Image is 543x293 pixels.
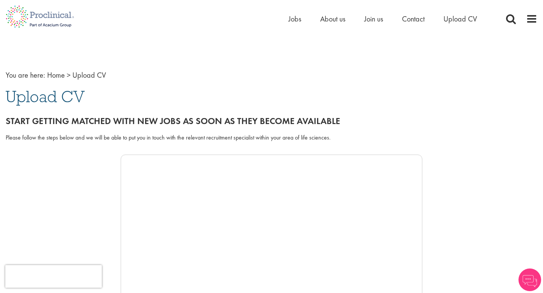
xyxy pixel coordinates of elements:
h2: Start getting matched with new jobs as soon as they become available [6,116,537,126]
a: Jobs [288,14,301,24]
span: > [67,70,71,80]
a: About us [320,14,345,24]
a: Join us [364,14,383,24]
span: You are here: [6,70,45,80]
a: Upload CV [443,14,477,24]
iframe: reCAPTCHA [5,265,102,288]
span: Upload CV [6,86,85,107]
div: Please follow the steps below and we will be able to put you in touch with the relevant recruitme... [6,133,537,142]
img: Chatbot [518,268,541,291]
a: Contact [402,14,425,24]
span: Upload CV [72,70,106,80]
a: breadcrumb link [47,70,65,80]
